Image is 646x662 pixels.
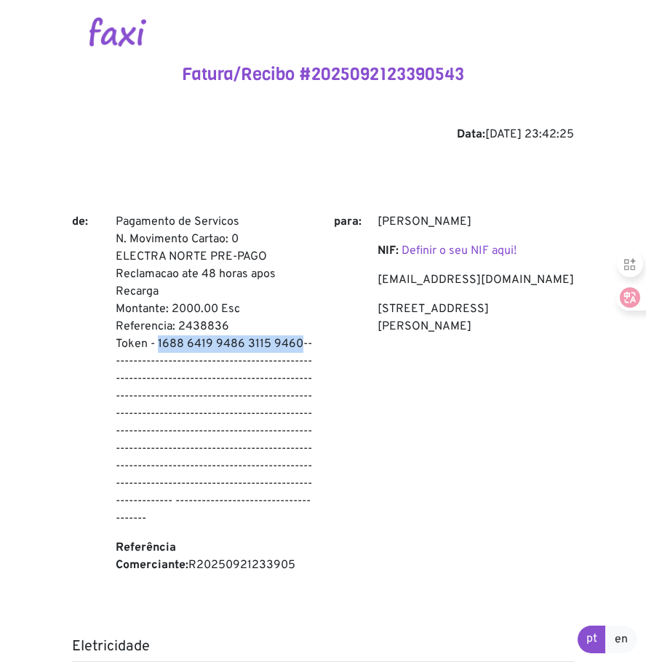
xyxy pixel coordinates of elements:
[116,213,312,527] p: Pagamento de Servicos N. Movimento Cartao: 0 ELECTRA NORTE PRE-PAGO Reclamacao ate 48 horas apos ...
[578,626,606,653] a: pt
[378,271,574,289] p: [EMAIL_ADDRESS][DOMAIN_NAME]
[116,541,188,573] b: Referência Comerciante:
[378,213,574,231] p: [PERSON_NAME]
[72,64,574,85] h4: Fatura/Recibo #2025092123390543
[378,300,574,335] p: [STREET_ADDRESS][PERSON_NAME]
[378,244,399,258] b: NIF:
[72,215,88,229] b: de:
[457,127,485,142] b: Data:
[402,244,517,258] a: Definir o seu NIF aqui!
[334,215,362,229] b: para:
[72,126,574,143] div: [DATE] 23:42:25
[605,626,637,653] a: en
[72,638,574,655] h5: Eletricidade
[116,539,312,574] p: R20250921233905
